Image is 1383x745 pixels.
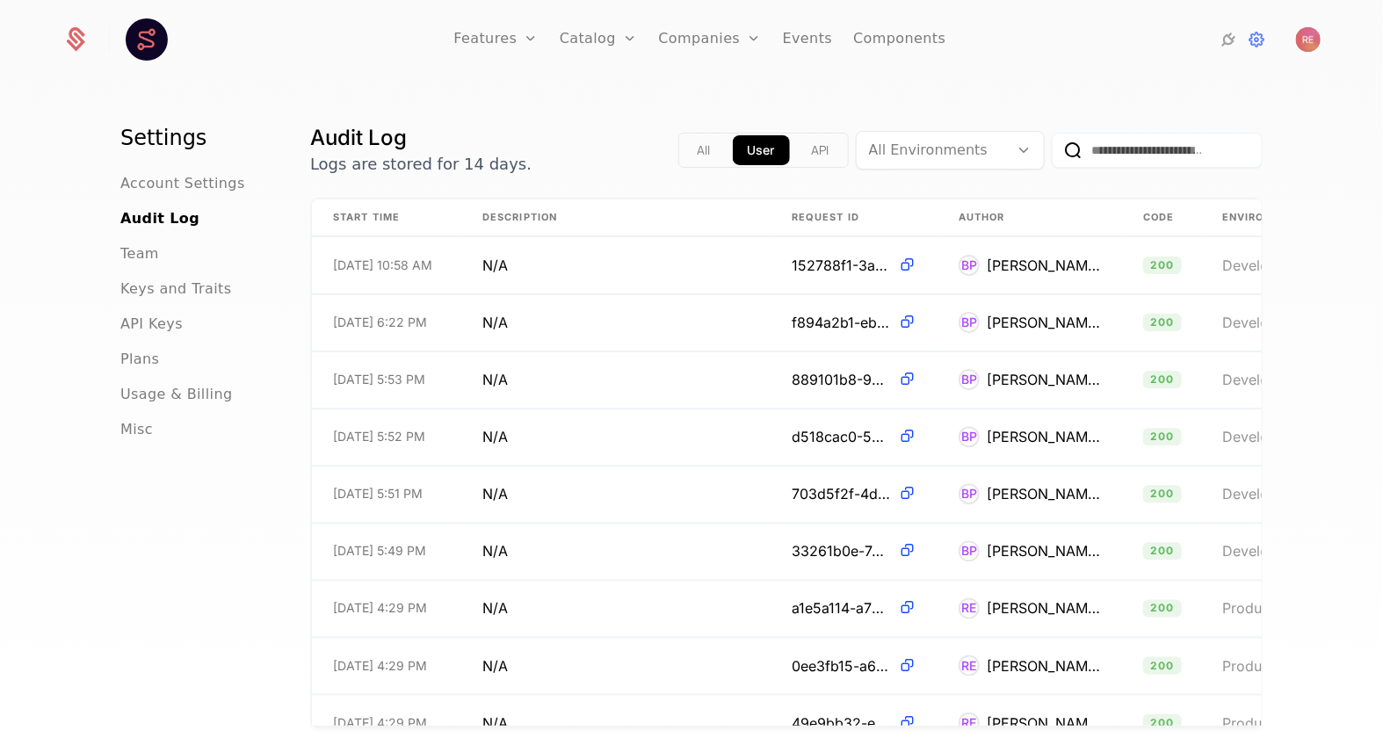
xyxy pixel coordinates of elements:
[333,713,427,731] span: [DATE] 4:29 PM
[771,199,938,236] th: Request ID
[1222,713,1294,731] span: Production
[1143,428,1182,445] span: 200
[461,199,771,236] th: Description
[1201,199,1377,236] th: Environment
[333,257,432,274] span: [DATE] 10:58 AM
[797,135,844,165] button: api
[938,199,1122,236] th: Author
[987,540,1101,561] div: [PERSON_NAME]
[959,655,980,676] div: RE
[792,369,891,390] span: 889101b8-9482-46b2-8f44-6cde1bf7c3f2
[792,655,891,676] span: 0ee3fb15-a6bd-4be4-aa9b-fbc5bd94420b
[1222,599,1294,617] span: Production
[120,208,199,229] a: Audit Log
[678,133,849,168] div: Text alignment
[482,483,508,504] span: N/A
[1247,29,1268,50] a: Settings
[312,199,461,236] th: Start Time
[310,124,532,152] h1: Audit Log
[333,314,427,331] span: [DATE] 6:22 PM
[333,371,425,388] span: [DATE] 5:53 PM
[987,255,1101,276] div: [PERSON_NAME]
[987,655,1101,676] div: [PERSON_NAME]
[959,483,980,504] div: BP
[120,384,233,405] a: Usage & Billing
[333,656,427,674] span: [DATE] 4:29 PM
[482,426,508,447] span: N/A
[1143,371,1182,388] span: 200
[120,349,159,370] a: Plans
[120,278,231,300] a: Keys and Traits
[1219,29,1240,50] a: Integrations
[333,599,427,617] span: [DATE] 4:29 PM
[1143,257,1182,274] span: 200
[959,312,980,333] div: BP
[959,540,980,561] div: BP
[987,597,1101,618] div: [PERSON_NAME]
[683,135,726,165] button: all
[792,426,891,447] span: d518cac0-534c-47b6-8315-b94f5e86a56b
[482,597,508,618] span: N/A
[1222,314,1310,331] span: Development
[733,135,790,165] button: app
[987,483,1101,504] div: [PERSON_NAME]
[482,540,508,561] span: N/A
[1143,542,1182,560] span: 200
[959,255,980,276] div: BP
[482,369,508,390] span: N/A
[792,255,891,276] span: 152788f1-3a6c-4090-9d43-63cd333ba056
[126,18,168,61] img: Schematic
[987,426,1101,447] div: [PERSON_NAME]
[792,712,891,733] span: 49e9bb32-e351-45a1-8c3f-83ee87a1b773
[1143,485,1182,503] span: 200
[333,428,425,445] span: [DATE] 5:52 PM
[959,597,980,618] div: RE
[1222,656,1294,674] span: Production
[1122,199,1201,236] th: Code
[1143,656,1182,674] span: 200
[792,540,891,561] span: 33261b0e-7c57-4e8f-9c3b-ae527d5c1f9a
[120,314,183,335] a: API Keys
[482,312,508,333] span: N/A
[987,312,1101,333] div: [PERSON_NAME]
[120,124,268,440] nav: Main
[792,483,891,504] span: 703d5f2f-4ded-4568-9d84-233e0fafa21d
[1222,542,1310,560] span: Development
[987,712,1101,733] div: [PERSON_NAME]
[482,655,508,676] span: N/A
[1222,371,1310,388] span: Development
[1222,257,1310,274] span: Development
[959,426,980,447] div: BP
[333,485,423,503] span: [DATE] 5:51 PM
[1143,713,1182,731] span: 200
[120,243,159,264] a: Team
[792,597,891,618] span: a1e5a114-a782-409f-88a5-285e963d7ebe
[1222,428,1310,445] span: Development
[1143,599,1182,617] span: 200
[1296,27,1321,52] img: Ryan Echternacht
[987,369,1101,390] div: [PERSON_NAME]
[1222,485,1310,503] span: Development
[792,312,891,333] span: f894a2b1-eb6c-4855-b318-5f2d75769bb4
[959,369,980,390] div: BP
[482,255,508,276] span: N/A
[1143,314,1182,331] span: 200
[333,542,426,560] span: [DATE] 5:49 PM
[120,173,245,194] a: Account Settings
[959,712,980,733] div: RE
[120,124,268,152] h1: Settings
[482,712,508,733] span: N/A
[310,152,532,177] p: Logs are stored for 14 days.
[120,419,153,440] a: Misc
[1296,27,1321,52] button: Open user button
